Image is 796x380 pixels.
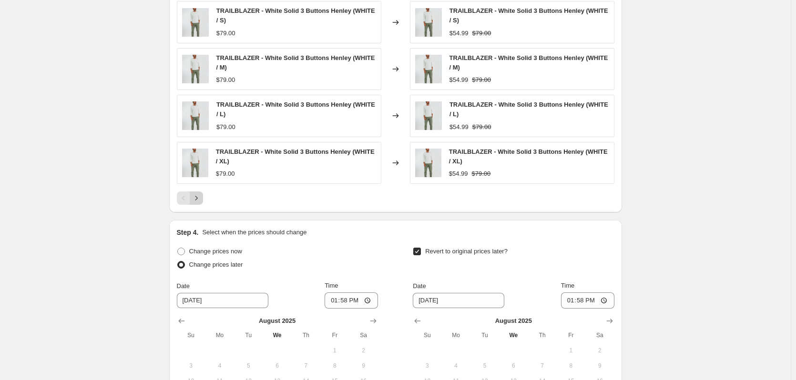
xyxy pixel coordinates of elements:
[234,358,263,373] button: Tuesday August 5 2025
[415,8,442,37] img: HLYLST32-1-2-Sebastian_80x.png
[589,347,610,354] span: 2
[238,331,259,339] span: Tu
[557,358,585,373] button: Friday August 8 2025
[449,122,469,132] div: $54.99
[470,358,499,373] button: Tuesday August 5 2025
[472,122,491,132] strike: $79.00
[449,101,608,118] span: TRAILBLAZER - White Solid 3 Buttons Henley (WHITE / L)
[411,314,424,328] button: Show previous month, July 2025
[503,331,524,339] span: We
[531,362,552,370] span: 7
[202,228,306,237] p: Select when the prices should change
[209,331,230,339] span: Mo
[531,331,552,339] span: Th
[325,292,378,309] input: 12:00
[349,343,378,358] button: Saturday August 2 2025
[320,358,349,373] button: Friday August 8 2025
[499,358,528,373] button: Wednesday August 6 2025
[238,362,259,370] span: 5
[216,29,235,38] div: $79.00
[367,314,380,328] button: Show next month, September 2025
[324,362,345,370] span: 8
[589,331,610,339] span: Sa
[561,362,582,370] span: 8
[472,169,491,179] strike: $79.00
[296,331,316,339] span: Th
[449,169,468,179] div: $54.99
[320,328,349,343] th: Friday
[425,248,508,255] span: Revert to original prices later?
[353,347,374,354] span: 2
[177,282,190,290] span: Date
[209,362,230,370] span: 4
[474,331,495,339] span: Tu
[561,331,582,339] span: Fr
[417,331,438,339] span: Su
[182,55,209,83] img: HLYLST32-1-2-Sebastian_80x.png
[216,75,235,85] div: $79.00
[413,282,426,290] span: Date
[561,292,614,309] input: 12:00
[446,331,467,339] span: Mo
[603,314,616,328] button: Show next month, September 2025
[442,328,470,343] th: Monday
[415,101,442,130] img: HLYLST32-1-2-Sebastian_80x.png
[561,347,582,354] span: 1
[449,29,469,38] div: $54.99
[216,7,375,24] span: TRAILBLAZER - White Solid 3 Buttons Henley (WHITE / S)
[589,362,610,370] span: 9
[177,293,268,308] input: 8/20/2025
[446,362,467,370] span: 4
[263,358,291,373] button: Wednesday August 6 2025
[325,282,338,289] span: Time
[177,358,205,373] button: Sunday August 3 2025
[472,29,491,38] strike: $79.00
[296,362,316,370] span: 7
[181,331,202,339] span: Su
[449,7,608,24] span: TRAILBLAZER - White Solid 3 Buttons Henley (WHITE / S)
[353,331,374,339] span: Sa
[216,122,235,132] div: $79.00
[528,328,556,343] th: Thursday
[449,54,608,71] span: TRAILBLAZER - White Solid 3 Buttons Henley (WHITE / M)
[266,331,287,339] span: We
[449,148,608,165] span: TRAILBLAZER - White Solid 3 Buttons Henley (WHITE / XL)
[557,328,585,343] th: Friday
[216,148,375,165] span: TRAILBLAZER - White Solid 3 Buttons Henley (WHITE / XL)
[417,362,438,370] span: 3
[292,328,320,343] th: Thursday
[177,191,203,205] nav: Pagination
[449,75,469,85] div: $54.99
[474,362,495,370] span: 5
[470,328,499,343] th: Tuesday
[181,362,202,370] span: 3
[528,358,556,373] button: Thursday August 7 2025
[266,362,287,370] span: 6
[263,328,291,343] th: Wednesday
[353,362,374,370] span: 9
[472,75,491,85] strike: $79.00
[216,169,235,179] div: $79.00
[585,328,614,343] th: Saturday
[561,282,574,289] span: Time
[292,358,320,373] button: Thursday August 7 2025
[189,261,243,268] span: Change prices later
[442,358,470,373] button: Monday August 4 2025
[177,328,205,343] th: Sunday
[189,248,242,255] span: Change prices now
[216,101,375,118] span: TRAILBLAZER - White Solid 3 Buttons Henley (WHITE / L)
[557,343,585,358] button: Friday August 1 2025
[182,8,209,37] img: HLYLST32-1-2-Sebastian_80x.png
[499,328,528,343] th: Wednesday
[349,358,378,373] button: Saturday August 9 2025
[349,328,378,343] th: Saturday
[324,347,345,354] span: 1
[190,191,203,205] button: Next
[182,101,209,130] img: HLYLST32-1-2-Sebastian_80x.png
[216,54,375,71] span: TRAILBLAZER - White Solid 3 Buttons Henley (WHITE / M)
[177,228,199,237] h2: Step 4.
[413,358,441,373] button: Sunday August 3 2025
[324,331,345,339] span: Fr
[320,343,349,358] button: Friday August 1 2025
[415,55,442,83] img: HLYLST32-1-2-Sebastian_80x.png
